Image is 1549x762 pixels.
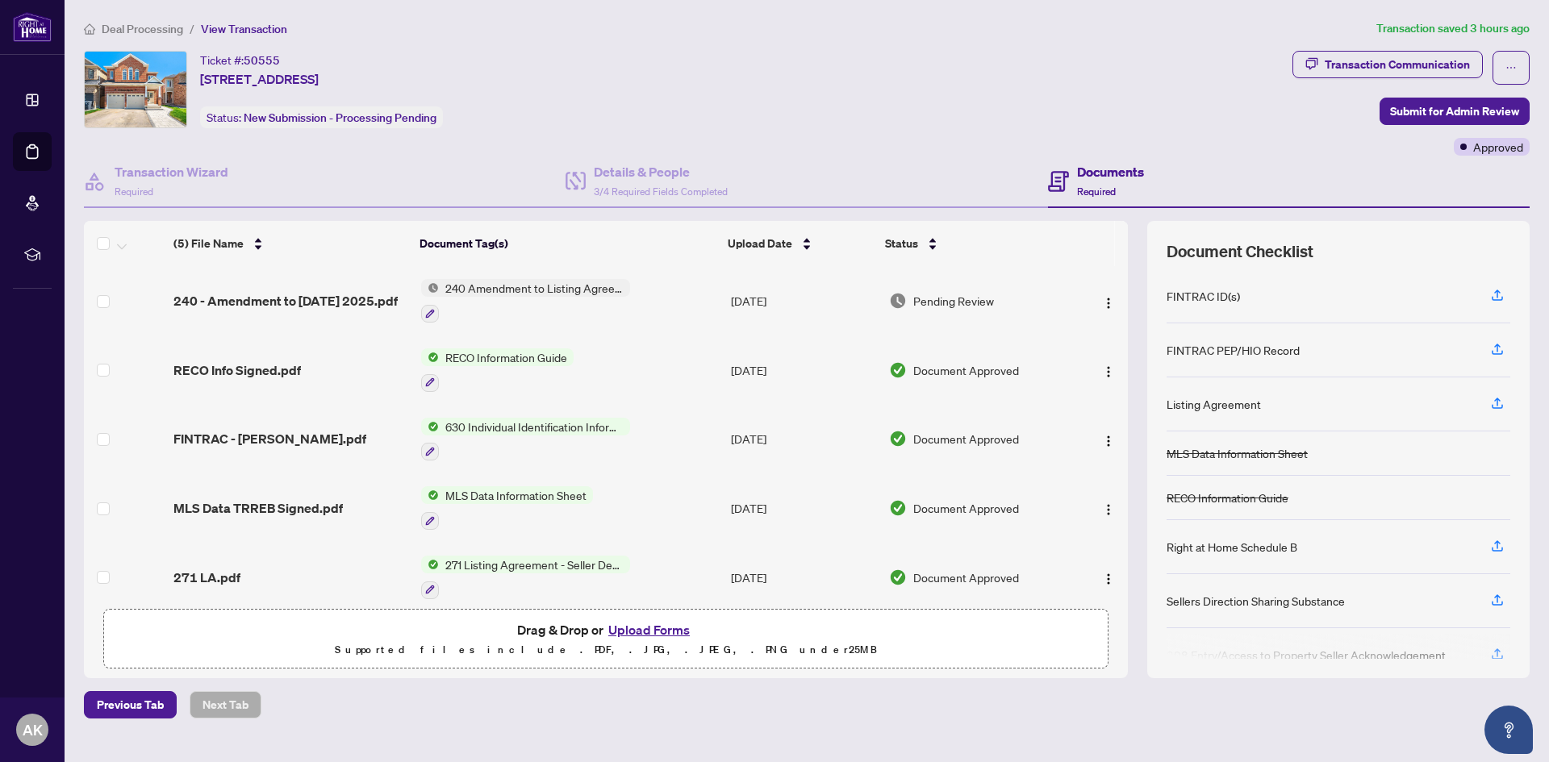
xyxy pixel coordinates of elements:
[413,221,721,266] th: Document Tag(s)
[879,221,1069,266] th: Status
[913,430,1019,448] span: Document Approved
[1096,288,1121,314] button: Logo
[115,185,153,198] span: Required
[1096,357,1121,383] button: Logo
[421,279,630,323] button: Status Icon240 Amendment to Listing Agreement - Authority to Offer for Sale Price Change/Extensio...
[421,556,630,599] button: Status Icon271 Listing Agreement - Seller Designated Representation Agreement Authority to Offer ...
[421,279,439,297] img: Status Icon
[724,335,882,405] td: [DATE]
[1096,564,1121,590] button: Logo
[724,405,882,474] td: [DATE]
[1167,395,1261,413] div: Listing Agreement
[1102,365,1115,378] img: Logo
[1167,341,1300,359] div: FINTRAC PEP/HIO Record
[1102,573,1115,585] img: Logo
[1102,297,1115,310] img: Logo
[1325,52,1470,77] div: Transaction Communication
[421,556,439,573] img: Status Icon
[724,543,882,612] td: [DATE]
[200,51,280,69] div: Ticket #:
[173,429,366,448] span: FINTRAC - [PERSON_NAME].pdf
[84,23,95,35] span: home
[1484,706,1533,754] button: Open asap
[1167,489,1288,506] div: RECO Information Guide
[421,348,574,392] button: Status IconRECO Information Guide
[421,486,593,530] button: Status IconMLS Data Information Sheet
[173,568,240,587] span: 271 LA.pdf
[724,473,882,543] td: [DATE]
[1390,98,1519,124] span: Submit for Admin Review
[1077,185,1116,198] span: Required
[1292,51,1483,78] button: Transaction Communication
[913,361,1019,379] span: Document Approved
[724,266,882,335] td: [DATE]
[190,691,261,718] button: Next Tab
[889,430,907,448] img: Document Status
[594,162,728,181] h4: Details & People
[889,499,907,517] img: Document Status
[173,360,301,380] span: RECO Info Signed.pdf
[439,348,574,366] span: RECO Information Guide
[85,52,186,127] img: IMG-W12362408_1.jpg
[885,235,918,252] span: Status
[603,619,695,640] button: Upload Forms
[1380,98,1530,125] button: Submit for Admin Review
[1096,495,1121,521] button: Logo
[889,292,907,310] img: Document Status
[421,418,439,435] img: Status Icon
[190,19,194,38] li: /
[721,221,879,266] th: Upload Date
[1167,592,1345,610] div: Sellers Direction Sharing Substance
[421,486,439,504] img: Status Icon
[439,418,630,435] span: 630 Individual Identification Information Record
[913,292,994,310] span: Pending Review
[1376,19,1530,38] article: Transaction saved 3 hours ago
[173,235,244,252] span: (5) File Name
[1096,426,1121,452] button: Logo
[913,499,1019,517] span: Document Approved
[244,53,280,68] span: 50555
[244,110,436,125] span: New Submission - Processing Pending
[167,221,414,266] th: (5) File Name
[200,106,443,128] div: Status:
[1167,444,1308,462] div: MLS Data Information Sheet
[200,69,319,89] span: [STREET_ADDRESS]
[594,185,728,198] span: 3/4 Required Fields Completed
[439,279,630,297] span: 240 Amendment to Listing Agreement - Authority to Offer for Sale Price Change/Extension/Amendment(s)
[439,556,630,573] span: 271 Listing Agreement - Seller Designated Representation Agreement Authority to Offer for Sale
[439,486,593,504] span: MLS Data Information Sheet
[1473,138,1523,156] span: Approved
[1167,287,1240,305] div: FINTRAC ID(s)
[173,291,398,310] span: 240 - Amendment to [DATE] 2025.pdf
[173,498,343,518] span: MLS Data TRREB Signed.pdf
[104,610,1108,669] span: Drag & Drop orUpload FormsSupported files include .PDF, .JPG, .JPEG, .PNG under25MB
[1102,435,1115,448] img: Logo
[1505,62,1517,73] span: ellipsis
[115,162,228,181] h4: Transaction Wizard
[1102,503,1115,516] img: Logo
[201,22,287,36] span: View Transaction
[1167,538,1297,556] div: Right at Home Schedule B
[84,691,177,718] button: Previous Tab
[728,235,792,252] span: Upload Date
[517,619,695,640] span: Drag & Drop or
[913,568,1019,586] span: Document Approved
[102,22,183,36] span: Deal Processing
[114,640,1098,660] p: Supported files include .PDF, .JPG, .JPEG, .PNG under 25 MB
[23,718,43,741] span: AK
[889,361,907,379] img: Document Status
[1167,240,1313,263] span: Document Checklist
[421,348,439,366] img: Status Icon
[889,568,907,586] img: Document Status
[97,692,164,718] span: Previous Tab
[421,418,630,461] button: Status Icon630 Individual Identification Information Record
[1077,162,1144,181] h4: Documents
[13,12,52,42] img: logo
